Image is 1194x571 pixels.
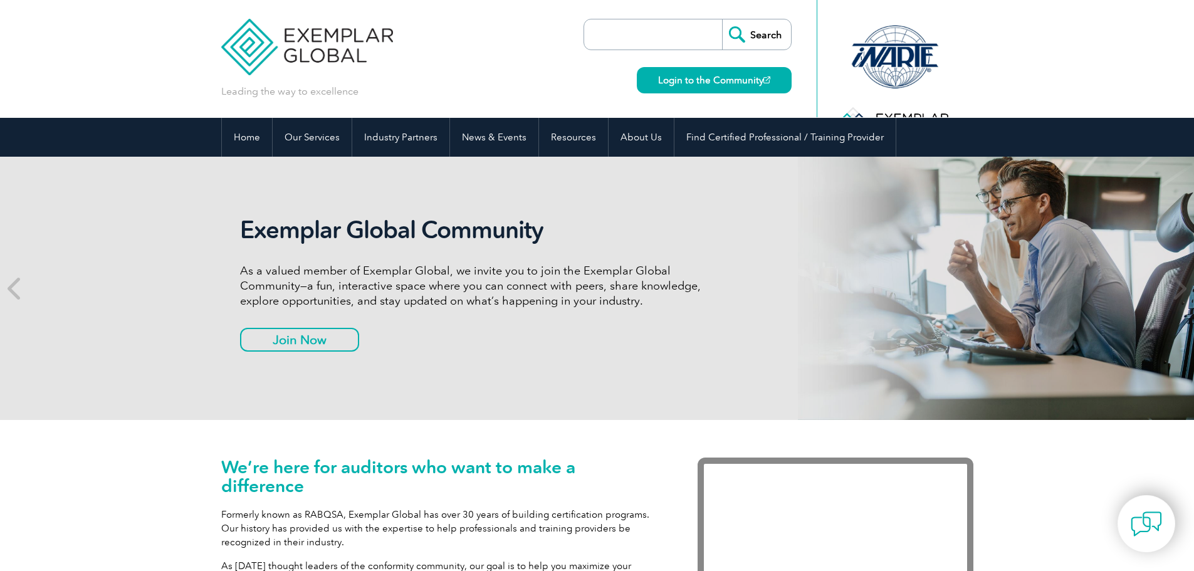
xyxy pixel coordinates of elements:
a: Home [222,118,272,157]
p: Formerly known as RABQSA, Exemplar Global has over 30 years of building certification programs. O... [221,508,660,549]
h2: Exemplar Global Community [240,216,710,244]
a: Login to the Community [637,67,792,93]
a: About Us [609,118,674,157]
input: Search [722,19,791,50]
a: Our Services [273,118,352,157]
h1: We’re here for auditors who want to make a difference [221,458,660,495]
a: News & Events [450,118,538,157]
a: Resources [539,118,608,157]
a: Find Certified Professional / Training Provider [674,118,896,157]
p: Leading the way to excellence [221,85,359,98]
img: contact-chat.png [1131,508,1162,540]
img: open_square.png [763,76,770,83]
a: Industry Partners [352,118,449,157]
p: As a valued member of Exemplar Global, we invite you to join the Exemplar Global Community—a fun,... [240,263,710,308]
a: Join Now [240,328,359,352]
